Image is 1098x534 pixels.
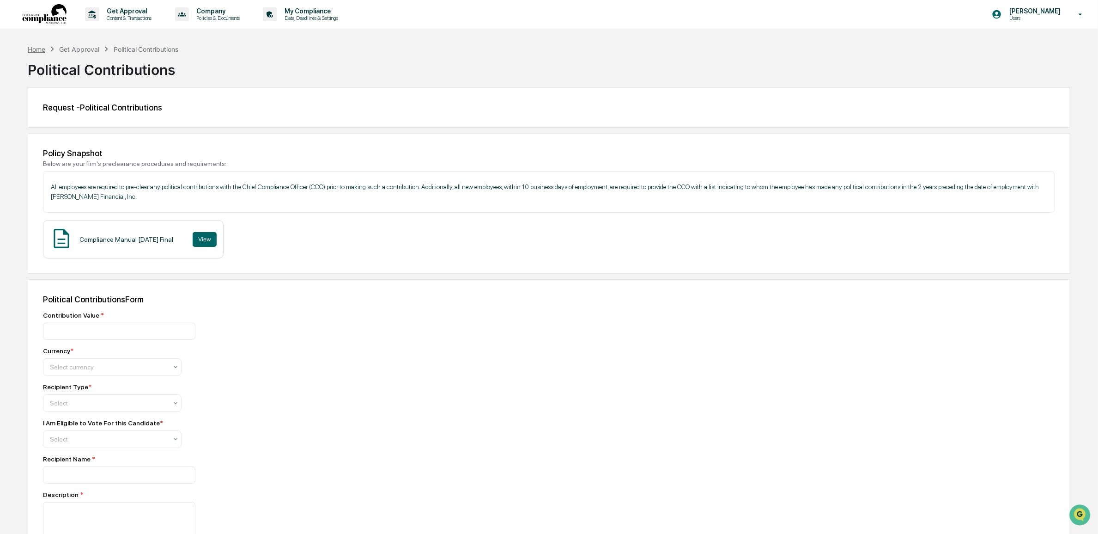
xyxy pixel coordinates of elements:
[18,134,58,143] span: Data Lookup
[193,232,217,247] button: View
[22,4,67,25] img: logo
[51,182,1047,202] p: All employees are required to pre-clear any political contributions with the Chief Compliance Off...
[9,135,17,142] div: 🔎
[1068,503,1093,528] iframe: Open customer support
[99,15,157,21] p: Content & Transactions
[28,45,45,53] div: Home
[277,15,343,21] p: Data, Deadlines & Settings
[43,160,1055,167] div: Below are your firm's preclearance procedures and requirements:
[1002,15,1065,21] p: Users
[43,383,91,391] div: Recipient Type
[43,312,366,319] div: Contribution Value
[43,103,1055,112] div: Request - Political Contributions
[9,19,168,34] p: How can we help?
[50,227,73,250] img: Document Icon
[6,113,63,129] a: 🖐️Preclearance
[18,117,60,126] span: Preclearance
[43,148,1055,158] div: Policy Snapshot
[76,117,115,126] span: Attestations
[9,117,17,125] div: 🖐️
[59,45,99,53] div: Get Approval
[9,71,26,87] img: 1746055101610-c473b297-6a78-478c-a979-82029cc54cd1
[189,7,244,15] p: Company
[99,7,157,15] p: Get Approval
[43,347,73,355] div: Currency
[114,45,179,53] div: Political Contributions
[43,491,366,498] div: Description
[43,455,366,463] div: Recipient Name
[65,156,112,164] a: Powered byPylon
[92,157,112,164] span: Pylon
[277,7,343,15] p: My Compliance
[157,74,168,85] button: Start new chat
[6,130,62,147] a: 🔎Data Lookup
[43,295,1055,304] div: Political Contributions Form
[63,113,118,129] a: 🗄️Attestations
[31,71,152,80] div: Start new chat
[67,117,74,125] div: 🗄️
[43,419,163,427] div: I Am Eligible to Vote For this Candidate
[1002,7,1065,15] p: [PERSON_NAME]
[79,236,173,243] div: Compliance Manual [DATE] Final
[28,54,1070,78] div: Political Contributions
[189,15,244,21] p: Policies & Documents
[31,80,117,87] div: We're available if you need us!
